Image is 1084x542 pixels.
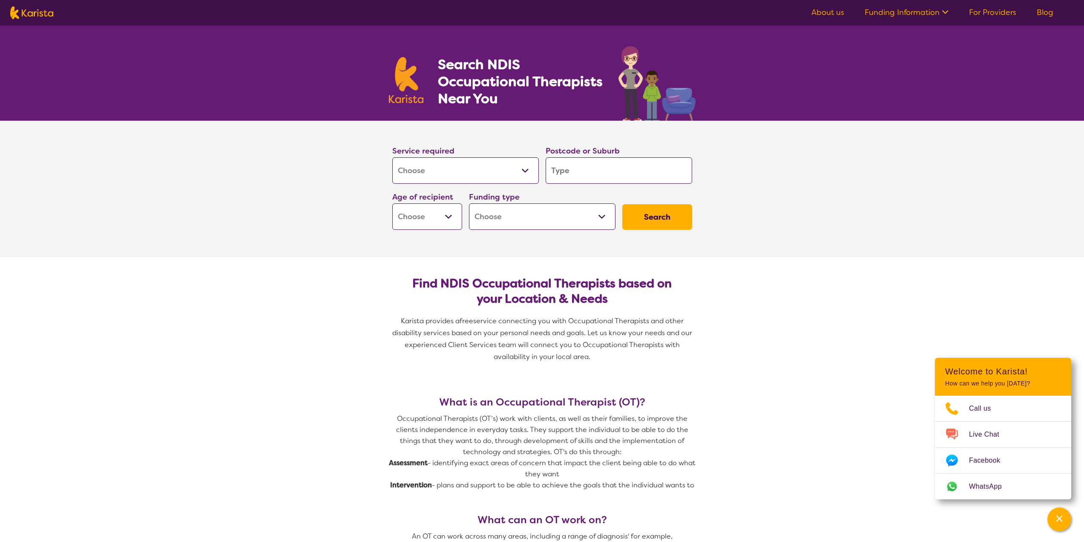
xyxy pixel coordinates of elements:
span: service connecting you with Occupational Therapists and other disability services based on your p... [392,316,694,361]
a: For Providers [969,7,1016,17]
p: - plans and support to be able to achieve the goals that the individual wants to [389,480,696,491]
a: Web link opens in a new tab. [935,474,1071,499]
p: How can we help you [DATE]? [945,380,1061,387]
p: - identifying exact areas of concern that impact the client being able to do what they want [389,458,696,480]
h2: Find NDIS Occupational Therapists based on your Location & Needs [399,276,685,307]
img: occupational-therapy [618,46,696,121]
span: Facebook [969,454,1010,467]
label: Service required [392,146,454,156]
label: Age of recipient [392,192,453,202]
input: Type [546,157,692,184]
label: Postcode or Suburb [546,146,620,156]
span: WhatsApp [969,480,1012,493]
a: Funding Information [865,7,949,17]
img: Karista logo [10,6,53,19]
a: About us [811,7,844,17]
strong: Intervention [390,481,432,490]
ul: Choose channel [935,396,1071,499]
h3: What can an OT work on? [389,514,696,526]
h2: Welcome to Karista! [945,366,1061,377]
h3: What is an Occupational Therapist (OT)? [389,396,696,408]
p: Occupational Therapists (OT’s) work with clients, as well as their families, to improve the clien... [389,413,696,458]
h1: Search NDIS Occupational Therapists Near You [438,56,604,107]
img: Karista logo [389,57,424,103]
strong: Assessment [389,458,428,467]
button: Search [622,204,692,230]
span: Karista provides a [401,316,460,325]
span: Live Chat [969,428,1009,441]
label: Funding type [469,192,520,202]
span: free [460,316,473,325]
div: Channel Menu [935,358,1071,499]
button: Channel Menu [1047,507,1071,531]
a: Blog [1037,7,1053,17]
span: Call us [969,402,1001,415]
